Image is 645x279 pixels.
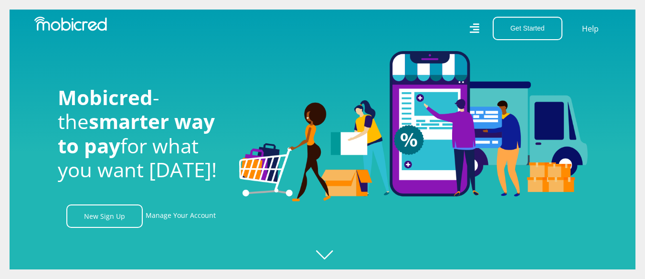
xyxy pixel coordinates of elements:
[66,204,143,228] a: New Sign Up
[239,51,588,202] img: Welcome to Mobicred
[58,86,225,182] h1: - the for what you want [DATE]!
[34,17,107,31] img: Mobicred
[146,204,216,228] a: Manage Your Account
[582,22,599,35] a: Help
[58,84,153,111] span: Mobicred
[493,17,562,40] button: Get Started
[58,107,215,159] span: smarter way to pay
